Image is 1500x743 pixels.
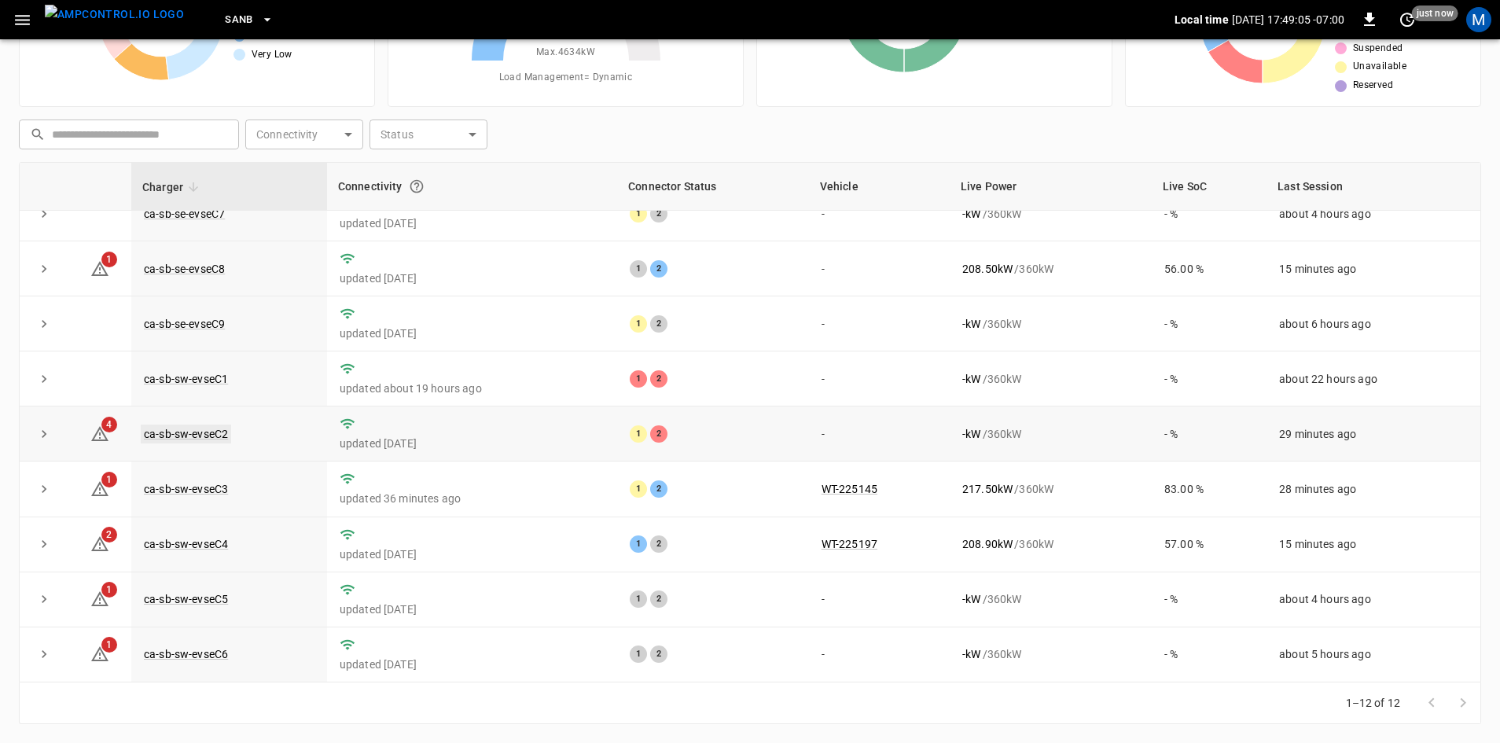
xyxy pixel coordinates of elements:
p: - kW [962,646,980,662]
div: 1 [630,205,647,223]
span: Very Low [252,47,292,63]
div: / 360 kW [962,591,1139,607]
a: 1 [90,592,109,605]
p: 1–12 of 12 [1346,695,1401,711]
p: [DATE] 17:49:05 -07:00 [1232,12,1344,28]
span: Load Management = Dynamic [499,70,633,86]
td: 28 minutes ago [1267,462,1480,517]
div: / 360 kW [962,371,1139,387]
a: ca-sb-se-evseC9 [144,318,225,330]
button: expand row [32,422,56,446]
p: 217.50 kW [962,481,1013,497]
p: updated about 19 hours ago [340,381,605,396]
a: 1 [90,262,109,274]
td: - % [1152,406,1267,462]
span: SanB [225,11,253,29]
th: Live Power [950,163,1152,211]
td: about 4 hours ago [1267,572,1480,627]
td: 83.00 % [1152,462,1267,517]
button: expand row [32,257,56,281]
div: / 360 kW [962,316,1139,332]
a: ca-sb-se-evseC7 [144,208,225,220]
img: ampcontrol.io logo [45,5,184,24]
div: 1 [630,535,647,553]
td: - [809,406,950,462]
div: / 360 kW [962,481,1139,497]
td: about 6 hours ago [1267,296,1480,351]
button: expand row [32,532,56,556]
button: SanB [219,5,280,35]
td: - [809,241,950,296]
div: 1 [630,315,647,333]
a: 1 [90,482,109,495]
td: 57.00 % [1152,517,1267,572]
div: 2 [650,646,667,663]
div: 1 [630,425,647,443]
div: 2 [650,370,667,388]
p: updated [DATE] [340,657,605,672]
p: - kW [962,316,980,332]
span: Unavailable [1353,59,1406,75]
p: updated [DATE] [340,436,605,451]
a: ca-sb-sw-evseC2 [141,425,231,443]
p: updated [DATE] [340,326,605,341]
div: 1 [630,370,647,388]
a: ca-sb-sw-evseC4 [144,538,228,550]
td: 15 minutes ago [1267,517,1480,572]
p: Local time [1175,12,1229,28]
p: updated [DATE] [340,215,605,231]
div: 1 [630,480,647,498]
th: Live SoC [1152,163,1267,211]
p: updated 36 minutes ago [340,491,605,506]
a: 4 [90,427,109,440]
button: expand row [32,477,56,501]
button: Connection between the charger and our software. [403,172,431,200]
td: about 5 hours ago [1267,627,1480,682]
span: 1 [101,582,117,598]
span: 1 [101,637,117,653]
div: / 360 kW [962,646,1139,662]
td: 15 minutes ago [1267,241,1480,296]
div: / 360 kW [962,261,1139,277]
td: - [809,351,950,406]
td: - [809,572,950,627]
span: Reserved [1353,78,1393,94]
td: 29 minutes ago [1267,406,1480,462]
td: about 4 hours ago [1267,186,1480,241]
div: 1 [630,590,647,608]
div: 2 [650,590,667,608]
p: - kW [962,591,980,607]
td: - % [1152,351,1267,406]
span: 4 [101,417,117,432]
td: - [809,627,950,682]
a: ca-sb-sw-evseC1 [144,373,228,385]
span: just now [1412,6,1458,21]
td: about 22 hours ago [1267,351,1480,406]
th: Last Session [1267,163,1480,211]
p: updated [DATE] [340,601,605,617]
a: ca-sb-sw-evseC6 [144,648,228,660]
span: 2 [101,527,117,543]
a: WT-225145 [822,483,877,495]
div: profile-icon [1466,7,1491,32]
span: 1 [101,252,117,267]
div: / 360 kW [962,536,1139,552]
td: 56.00 % [1152,241,1267,296]
div: 2 [650,260,667,278]
a: ca-sb-sw-evseC3 [144,483,228,495]
button: expand row [32,642,56,666]
button: expand row [32,312,56,336]
td: - % [1152,627,1267,682]
td: - [809,186,950,241]
p: - kW [962,206,980,222]
p: - kW [962,371,980,387]
button: expand row [32,587,56,611]
div: / 360 kW [962,426,1139,442]
button: expand row [32,367,56,391]
button: expand row [32,202,56,226]
div: 2 [650,205,667,223]
a: ca-sb-sw-evseC5 [144,593,228,605]
a: ca-sb-se-evseC8 [144,263,225,275]
div: 2 [650,315,667,333]
div: 1 [630,260,647,278]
